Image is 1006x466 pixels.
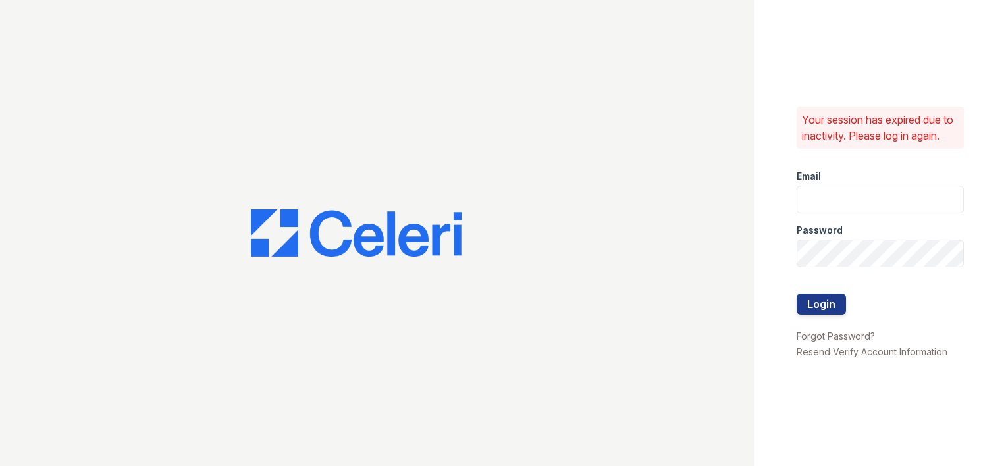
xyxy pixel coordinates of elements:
[802,112,959,143] p: Your session has expired due to inactivity. Please log in again.
[251,209,462,257] img: CE_Logo_Blue-a8612792a0a2168367f1c8372b55b34899dd931a85d93a1a3d3e32e68fde9ad4.png
[797,294,846,315] button: Login
[797,330,875,342] a: Forgot Password?
[797,224,843,237] label: Password
[797,346,947,357] a: Resend Verify Account Information
[797,170,821,183] label: Email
